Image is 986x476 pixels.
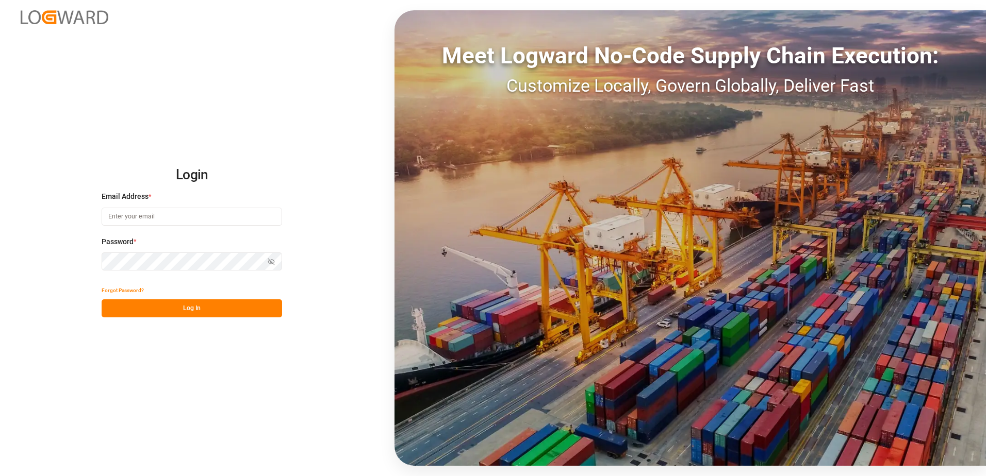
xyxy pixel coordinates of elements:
[102,159,282,192] h2: Login
[102,208,282,226] input: Enter your email
[102,191,149,202] span: Email Address
[21,10,108,24] img: Logward_new_orange.png
[102,236,134,247] span: Password
[395,73,986,99] div: Customize Locally, Govern Globally, Deliver Fast
[102,299,282,317] button: Log In
[102,281,144,299] button: Forgot Password?
[395,39,986,73] div: Meet Logward No-Code Supply Chain Execution:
